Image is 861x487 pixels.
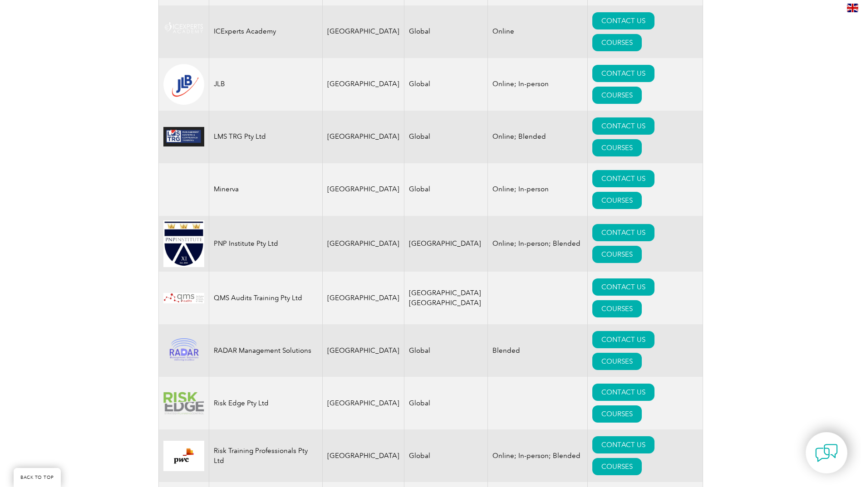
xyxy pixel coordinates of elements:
[209,324,322,377] td: RADAR Management Solutions
[404,324,487,377] td: Global
[404,272,487,324] td: [GEOGRAPHIC_DATA] [GEOGRAPHIC_DATA]
[404,429,487,482] td: Global
[404,163,487,216] td: Global
[322,429,404,482] td: [GEOGRAPHIC_DATA]
[487,5,587,58] td: Online
[815,442,838,464] img: contact-chat.png
[163,392,204,415] img: a131cb37-a404-ec11-b6e6-00224817f503-logo.png
[592,458,642,475] a: COURSES
[404,377,487,429] td: Global
[847,4,858,12] img: en
[163,20,204,43] img: 2bff5172-5738-eb11-a813-000d3a79722d-logo.png
[592,405,642,423] a: COURSES
[322,58,404,111] td: [GEOGRAPHIC_DATA]
[404,5,487,58] td: Global
[592,139,642,156] a: COURSES
[209,429,322,482] td: Risk Training Professionals Pty Ltd
[592,170,654,187] a: CONTACT US
[14,468,61,487] a: BACK TO TOP
[592,224,654,241] a: CONTACT US
[487,216,587,272] td: Online; In-person; Blended
[322,216,404,272] td: [GEOGRAPHIC_DATA]
[163,127,204,146] img: c485e4a1-833a-eb11-a813-0022481469da-logo.jpg
[209,5,322,58] td: ICExperts Academy
[209,58,322,111] td: JLB
[163,338,204,363] img: 1d2a24ac-d9bc-ea11-a814-000d3a79823d-logo.png
[592,117,654,135] a: CONTACT US
[592,353,642,370] a: COURSES
[592,331,654,348] a: CONTACT US
[209,377,322,429] td: Risk Edge Pty Ltd
[209,216,322,272] td: PNP Institute Pty Ltd
[322,324,404,377] td: [GEOGRAPHIC_DATA]
[592,192,642,209] a: COURSES
[322,5,404,58] td: [GEOGRAPHIC_DATA]
[163,64,204,105] img: fd2924ac-d9bc-ea11-a814-000d3a79823d-logo.png
[163,441,204,471] img: 152a24ac-d9bc-ea11-a814-000d3a79823d-logo.png
[322,377,404,429] td: [GEOGRAPHIC_DATA]
[592,87,642,104] a: COURSES
[592,34,642,51] a: COURSES
[592,278,654,296] a: CONTACT US
[487,58,587,111] td: Online; In-person
[487,163,587,216] td: Online; In-person
[404,58,487,111] td: Global
[592,246,642,263] a: COURSES
[592,300,642,317] a: COURSES
[322,272,404,324] td: [GEOGRAPHIC_DATA]
[209,163,322,216] td: Minerva
[592,65,654,82] a: CONTACT US
[592,436,654,453] a: CONTACT US
[487,429,587,482] td: Online; In-person; Blended
[592,12,654,29] a: CONTACT US
[404,111,487,163] td: Global
[487,324,587,377] td: Blended
[209,111,322,163] td: LMS TRG Pty Ltd
[322,111,404,163] td: [GEOGRAPHIC_DATA]
[209,272,322,324] td: QMS Audits Training Pty Ltd
[404,216,487,272] td: [GEOGRAPHIC_DATA]
[163,220,204,268] img: ea24547b-a6e0-e911-a812-000d3a795b83-logo.jpg
[487,111,587,163] td: Online; Blended
[163,293,204,303] img: fcc1e7ab-22ab-ea11-a812-000d3ae11abd-logo.jpg
[592,384,654,401] a: CONTACT US
[322,163,404,216] td: [GEOGRAPHIC_DATA]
